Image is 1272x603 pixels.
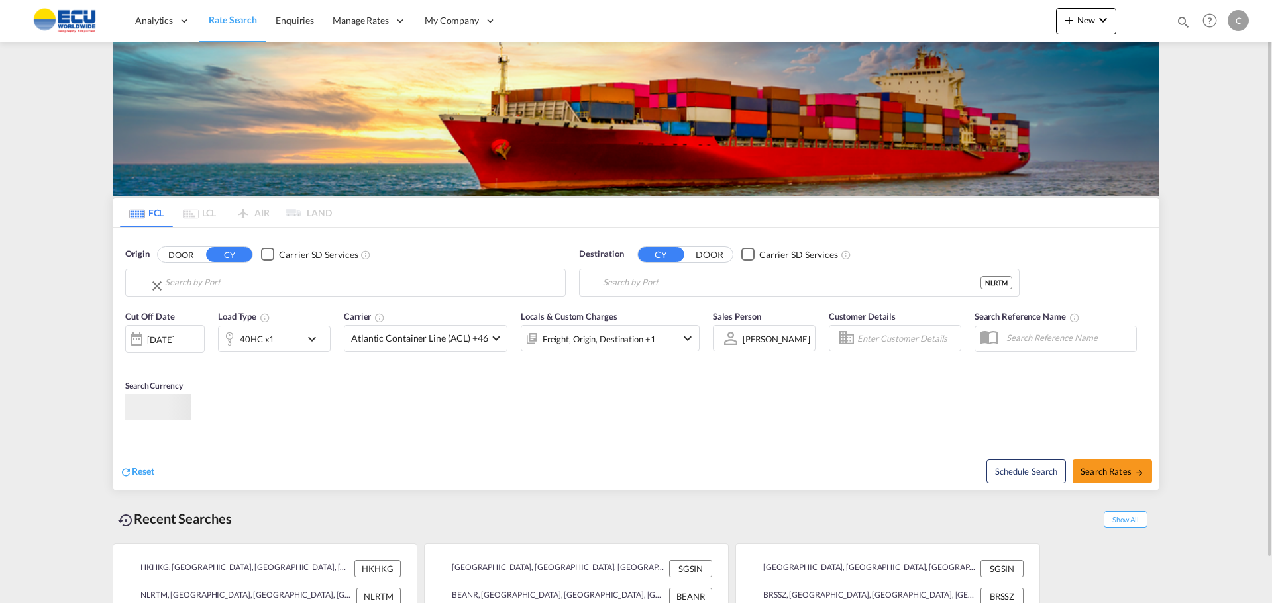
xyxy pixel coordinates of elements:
span: Manage Rates [333,14,389,27]
md-checkbox: Checkbox No Ink [261,248,358,261]
md-input-container: Hong Kong, HKHKG [126,269,565,296]
img: 6cccb1402a9411edb762cf9624ab9cda.png [20,6,109,36]
md-icon: Unchecked: Search for CY (Container Yard) services for all selected carriers.Checked : Search for... [841,250,851,260]
span: Help [1198,9,1221,32]
span: Cut Off Date [125,311,175,322]
span: Search Reference Name [975,311,1080,322]
div: icon-magnify [1176,15,1191,34]
div: Help [1198,9,1228,33]
div: [DATE] [147,334,174,346]
button: Note: By default Schedule search will only considerorigin ports, destination ports and cut off da... [986,459,1066,483]
div: SGSIN, Singapore, Singapore, South East Asia, Asia Pacific [441,560,666,577]
div: NLRTM [980,276,1012,289]
span: Reset [132,465,154,477]
div: HKHKG [354,560,401,577]
span: Enquiries [276,15,314,26]
md-input-container: Rotterdam, NLRTM [580,269,1019,296]
button: DOOR [158,247,204,262]
input: Search Reference Name [1000,328,1136,348]
button: Search Ratesicon-arrow-right [1073,459,1152,483]
div: 40HC x1 [240,330,274,348]
div: C [1228,10,1249,31]
md-datepicker: Select [125,351,135,369]
span: Rate Search [209,14,257,25]
div: SGSIN [980,560,1024,577]
md-icon: icon-chevron-down [304,331,327,347]
button: DOOR [686,247,733,262]
span: Analytics [135,14,173,27]
span: Show All [1104,511,1147,528]
md-tab-item: FCL [120,198,173,227]
span: Search Rates [1081,466,1144,477]
span: Customer Details [829,311,896,322]
md-icon: icon-chevron-down [680,330,696,346]
md-icon: icon-refresh [120,466,132,478]
md-icon: Unchecked: Search for CY (Container Yard) services for all selected carriers.Checked : Search for... [360,250,371,260]
div: Freight Origin Destination Factory Stuffing [543,330,656,348]
md-checkbox: Checkbox No Ink [741,248,838,261]
div: SGSIN, Singapore, Singapore, South East Asia, Asia Pacific [752,560,977,577]
span: Search Currency [125,381,183,391]
md-icon: icon-magnify [1176,15,1191,29]
span: Carrier [344,311,385,322]
div: Carrier SD Services [759,248,838,261]
md-icon: icon-chevron-down [1095,12,1111,28]
button: CY [638,247,684,262]
input: Enter Customer Details [857,328,957,348]
md-icon: The selected Trucker/Carrierwill be displayed in the rate results If the rates are from another f... [374,312,385,323]
div: 40HC x1icon-chevron-down [218,326,331,352]
div: HKHKG, Hong Kong, Hong Kong, Greater China & Far East Asia, Asia Pacific [129,560,351,577]
md-icon: Your search will be saved by the below given name [1069,312,1080,323]
md-pagination-wrapper: Use the left and right arrow keys to navigate between tabs [120,198,332,227]
span: Locals & Custom Charges [521,311,617,322]
md-icon: icon-backup-restore [118,512,134,528]
div: icon-refreshReset [120,465,154,479]
md-icon: icon-plus 400-fg [1061,12,1077,28]
button: icon-plus 400-fgNewicon-chevron-down [1056,8,1116,34]
md-select: Sales Person: Chris Rydl [741,329,812,348]
input: Search by Port [165,273,558,293]
div: [DATE] [125,325,205,353]
span: My Company [425,14,479,27]
input: Search by Port [603,273,980,293]
div: [PERSON_NAME] [743,334,810,344]
img: LCL+%26+FCL+BACKGROUND.png [113,42,1159,196]
span: Destination [579,248,624,261]
span: Origin [125,248,149,261]
button: CY [206,247,252,262]
md-icon: icon-arrow-right [1135,468,1144,477]
button: Clear Input [149,273,165,299]
div: Recent Searches [113,504,237,533]
div: Freight Origin Destination Factory Stuffingicon-chevron-down [521,325,700,351]
div: SGSIN [669,560,712,577]
md-icon: icon-information-outline [260,312,270,323]
span: Atlantic Container Line (ACL) +46 [351,332,488,345]
span: New [1061,15,1111,25]
div: Origin DOOR CY Checkbox No InkUnchecked: Search for CY (Container Yard) services for all selected... [113,228,1159,490]
span: Sales Person [713,311,761,322]
span: Load Type [218,311,270,322]
div: Carrier SD Services [279,248,358,261]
